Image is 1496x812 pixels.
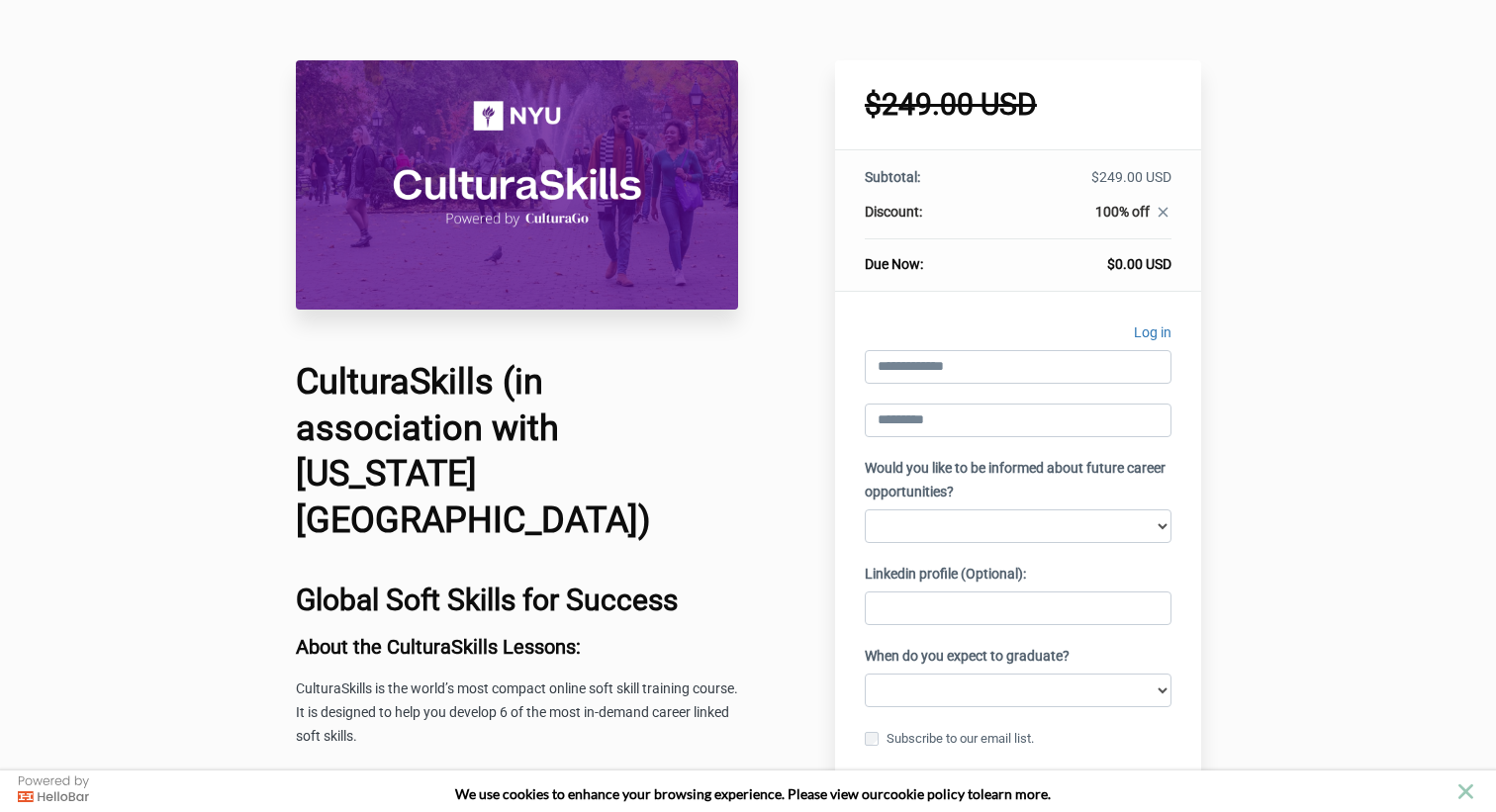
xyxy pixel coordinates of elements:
b: Global Soft Skills for Success [296,583,678,617]
label: Would you like to be informed about future career opportunities? [865,457,1171,504]
a: close [1150,204,1171,226]
label: When do you expect to graduate? [865,645,1070,669]
i: close [1155,204,1171,221]
label: Subscribe to our email list. [865,728,1034,750]
th: Discount: [865,202,993,239]
span: CulturaSkills is the world’s most compact online soft skill training course. It is designed to he... [296,680,738,744]
h3: About the CulturaSkills Lessons: [296,636,739,658]
span: learn more. [981,785,1051,802]
span: 100% off [1095,204,1150,220]
h1: CulturaSkills (in association with [US_STATE][GEOGRAPHIC_DATA]) [296,359,739,544]
a: cookie policy [884,785,965,802]
strong: to [968,785,981,802]
span: Subtotal: [865,169,920,185]
h1: $249.00 USD [865,90,1171,120]
img: 31710be-8b5f-527-66b4-0ce37cce11c4_CulturaSkills_NYU_Course_Header_Image.png [296,60,739,310]
span: We use cookies to enhance your browsing experience. Please view our [455,785,884,802]
input: Subscribe to our email list. [865,732,879,746]
th: Due Now: [865,239,993,275]
label: Linkedin profile (Optional): [865,563,1026,586]
td: $249.00 USD [993,167,1170,202]
a: Log in [1134,321,1171,350]
button: close [1453,779,1478,804]
span: $0.00 USD [1107,256,1171,272]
